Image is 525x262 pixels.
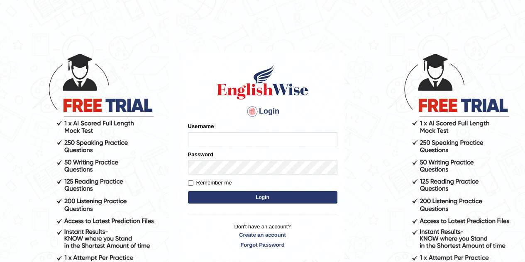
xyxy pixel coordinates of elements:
[188,180,193,186] input: Remember me
[215,63,310,101] img: Logo of English Wise sign in for intelligent practice with AI
[188,231,337,239] a: Create an account
[188,223,337,248] p: Don't have an account?
[188,241,337,249] a: Forgot Password
[188,105,337,118] h4: Login
[188,150,213,158] label: Password
[188,122,214,130] label: Username
[188,191,337,204] button: Login
[188,179,232,187] label: Remember me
